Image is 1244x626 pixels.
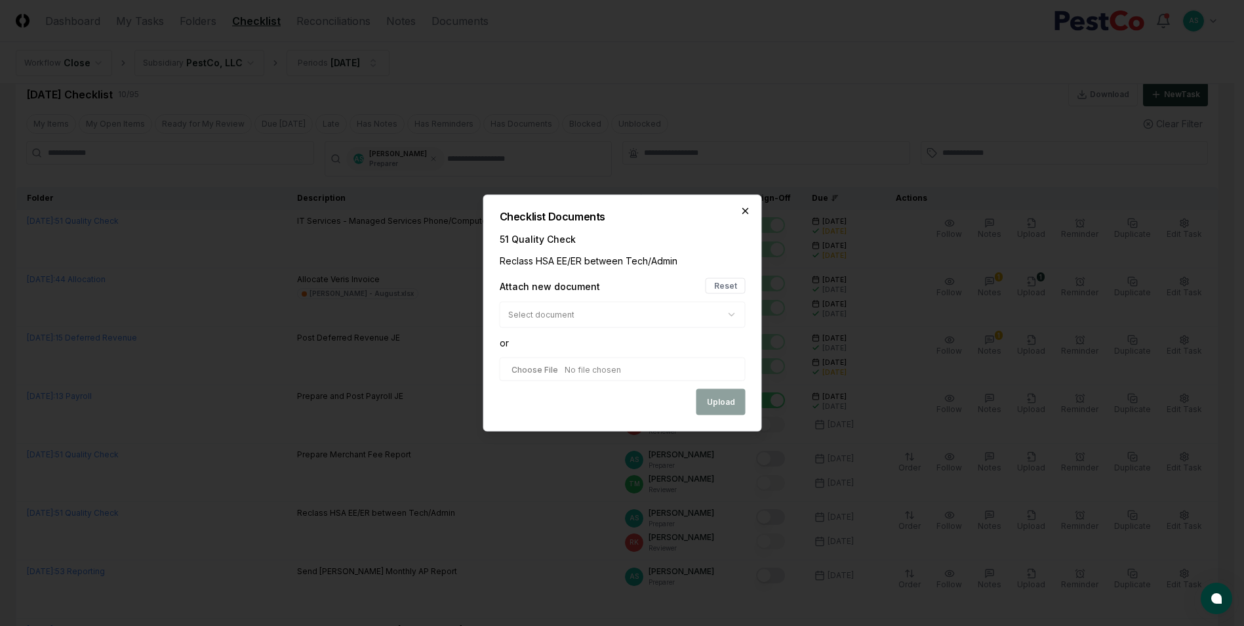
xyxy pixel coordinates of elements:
div: or [499,336,745,350]
button: Reset [705,278,745,294]
div: 51 Quality Check [499,232,745,246]
h2: Checklist Documents [499,211,745,222]
div: Reclass HSA EE/ER between Tech/Admin [499,254,745,268]
div: Attach new document [499,279,599,293]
